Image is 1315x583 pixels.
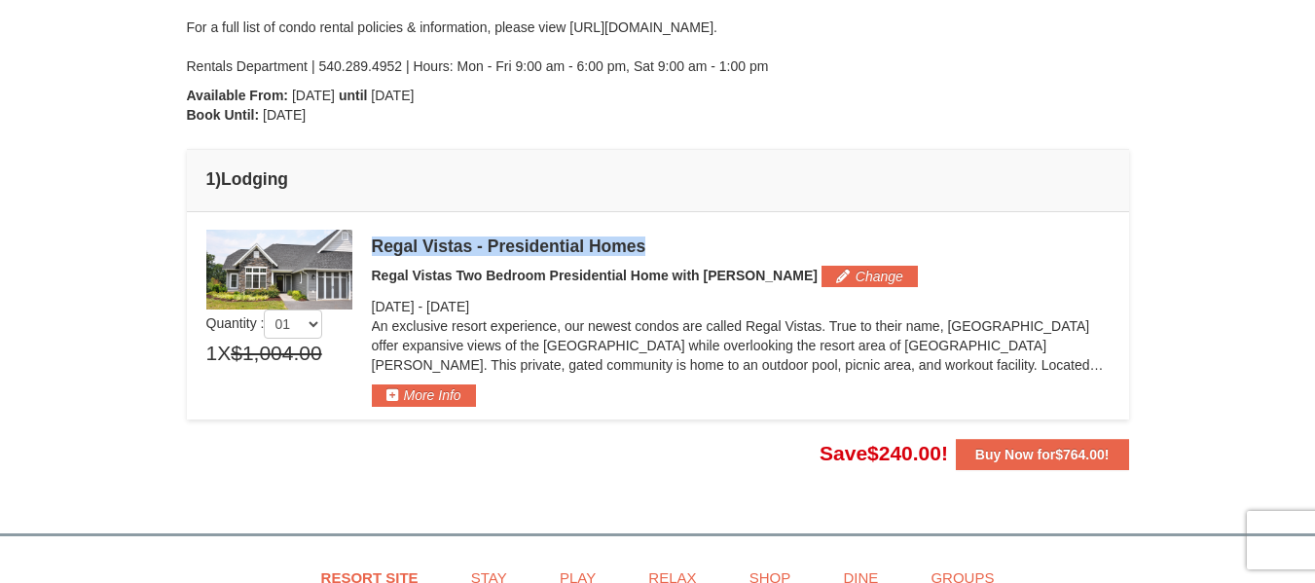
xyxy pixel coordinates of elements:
span: [DATE] [371,88,414,103]
span: $240.00 [867,442,941,464]
span: [DATE] [426,299,469,314]
button: Change [822,266,918,287]
button: Buy Now for$764.00! [956,439,1129,470]
span: Quantity : [206,315,323,331]
div: Regal Vistas - Presidential Homes [372,237,1110,256]
span: [DATE] [292,88,335,103]
button: More Info [372,384,476,406]
span: [DATE] [372,299,415,314]
p: An exclusive resort experience, our newest condos are called Regal Vistas. True to their name, [G... [372,316,1110,375]
span: $764.00 [1055,447,1105,462]
span: X [217,339,231,368]
span: Regal Vistas Two Bedroom Presidential Home with [PERSON_NAME] [372,268,818,283]
strong: Available From: [187,88,289,103]
h4: 1 Lodging [206,169,1110,189]
span: - [418,299,422,314]
span: 1 [206,339,218,368]
strong: Buy Now for ! [975,447,1110,462]
span: Save ! [820,442,948,464]
span: ) [215,169,221,189]
strong: Book Until: [187,107,260,123]
strong: until [339,88,368,103]
span: $1,004.00 [231,339,321,368]
span: [DATE] [263,107,306,123]
img: 19218991-1-902409a9.jpg [206,230,352,310]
